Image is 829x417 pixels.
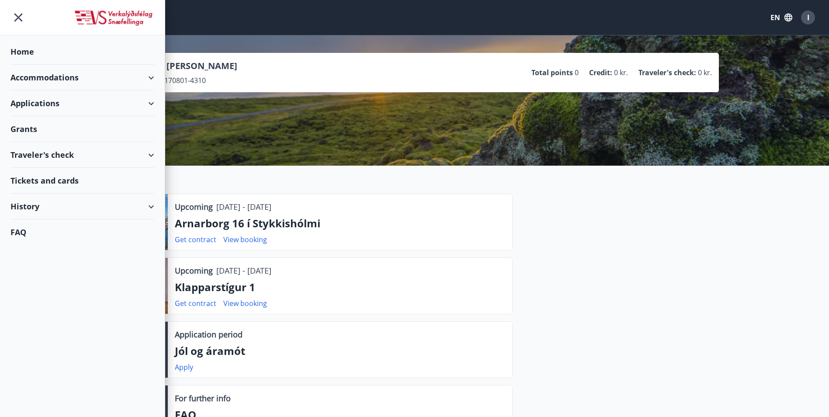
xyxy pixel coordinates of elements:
[175,344,505,358] p: Jól og áramót
[10,116,154,142] div: Grants
[216,265,271,276] p: [DATE] - [DATE]
[807,13,809,22] span: I
[589,68,612,77] p: Credit :
[10,65,154,90] div: Accommodations
[216,201,271,212] p: [DATE] - [DATE]
[223,235,267,244] a: View booking
[223,299,267,308] a: View booking
[175,235,216,244] a: Get contract
[175,299,216,308] a: Get contract
[10,194,154,219] div: History
[175,280,505,295] p: Klapparstígur 1
[175,393,231,404] p: For further info
[798,7,819,28] button: I
[614,68,628,77] span: 0 kr.
[638,68,696,77] p: Traveler's check :
[10,168,154,194] div: Tickets and cards
[175,265,213,276] p: Upcoming
[698,68,712,77] span: 0 kr.
[575,68,579,77] span: 0
[149,60,237,72] p: Inti [PERSON_NAME]
[10,39,154,65] div: Home
[10,219,154,245] div: FAQ
[767,10,796,25] button: EN
[175,216,505,231] p: Arnarborg 16 í Stykkishólmi
[10,10,26,25] button: menu
[175,329,243,340] p: Application period
[531,68,573,77] p: Total points
[73,10,154,27] img: union_logo
[10,142,154,168] div: Traveler's check
[175,362,193,372] a: Apply
[10,90,154,116] div: Applications
[175,201,213,212] p: Upcoming
[164,76,206,85] span: 170801-4310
